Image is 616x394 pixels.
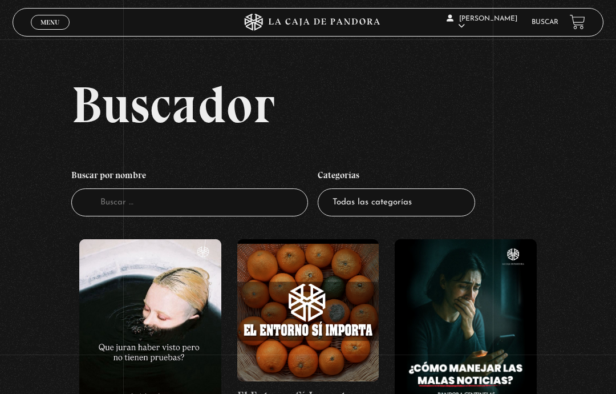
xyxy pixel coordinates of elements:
[318,164,475,188] h4: Categorías
[37,29,64,37] span: Cerrar
[71,164,308,188] h4: Buscar por nombre
[570,14,585,30] a: View your shopping cart
[40,19,59,26] span: Menu
[532,19,558,26] a: Buscar
[71,79,603,130] h2: Buscador
[447,15,517,30] span: [PERSON_NAME]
